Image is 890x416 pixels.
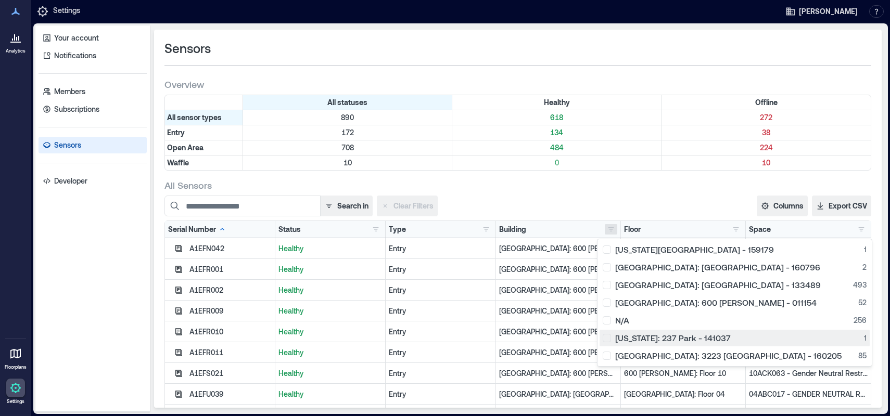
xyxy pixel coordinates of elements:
button: Export CSV [812,196,871,216]
p: [GEOGRAPHIC_DATA]: 600 [PERSON_NAME] - 011154 [499,264,617,275]
div: Serial Number [168,224,226,235]
p: 618 [454,112,659,123]
p: Healthy [278,327,382,337]
p: [GEOGRAPHIC_DATA]: 600 [PERSON_NAME] - 011154 [499,306,617,316]
p: 10ACK063 - Gender Neutral Restroom Floor [749,368,868,379]
p: [GEOGRAPHIC_DATA]: 600 [PERSON_NAME] - 011154 [499,368,617,379]
button: Search in [320,196,373,216]
p: 224 [664,142,869,153]
div: Filter by Type: Waffle [165,155,243,170]
div: Filter by Type: Open Area & Status: Healthy [452,140,662,155]
div: A1EFR001 [189,264,272,275]
div: Entry [389,264,492,275]
a: Settings [3,375,28,408]
div: Filter by Type: Entry & Status: Offline [662,125,871,140]
a: Analytics [3,25,29,57]
div: Floor [624,224,641,235]
div: A1EFR011 [189,347,272,358]
a: Developer [39,173,147,189]
div: Entry [389,327,492,337]
div: Filter by Type: Entry & Status: Healthy [452,125,662,140]
a: Members [39,83,147,100]
p: Healthy [278,368,382,379]
div: Entry [389,243,492,254]
p: Developer [54,176,87,186]
p: Healthy [278,389,382,399]
div: A1EFN042 [189,243,272,254]
p: Notifications [54,50,96,61]
p: Subscriptions [54,104,99,114]
p: [GEOGRAPHIC_DATA]: 600 [PERSON_NAME] - 011154 [499,285,617,295]
div: A1EFR002 [189,285,272,295]
p: Floorplans [5,364,27,370]
p: Settings [53,5,80,18]
p: 134 [454,127,659,138]
p: 890 [245,112,450,123]
div: Filter by Type: Entry [165,125,243,140]
div: Filter by Status: Healthy [452,95,662,110]
div: All statuses [243,95,452,110]
p: [GEOGRAPHIC_DATA]: Floor 04 [624,389,742,399]
div: Filter by Type: Open Area [165,140,243,155]
div: A1EFR010 [189,327,272,337]
div: Type [389,224,406,235]
p: 600 [PERSON_NAME]: Floor 10 [624,368,742,379]
p: Analytics [6,48,26,54]
p: Healthy [278,264,382,275]
span: [PERSON_NAME] [799,6,858,17]
p: Healthy [278,306,382,316]
div: Entry [389,306,492,316]
span: Sensors [164,40,211,57]
a: Your account [39,30,147,46]
p: Members [54,86,85,97]
div: Entry [389,368,492,379]
div: Entry [389,389,492,399]
button: [PERSON_NAME] [782,3,861,20]
div: Filter by Status: Offline [662,95,871,110]
p: 0 [454,158,659,168]
a: Notifications [39,47,147,64]
div: Filter by Type: Waffle & Status: Healthy (0 sensors) [452,155,662,170]
p: Sensors [54,140,81,150]
p: 272 [664,112,869,123]
p: [GEOGRAPHIC_DATA]: 600 [PERSON_NAME] - 011154 [499,243,617,254]
div: A1EFR009 [189,306,272,316]
div: Status [278,224,301,235]
p: Settings [7,398,24,405]
p: Your account [54,33,99,43]
div: A1EFS021 [189,368,272,379]
p: 10 [245,158,450,168]
button: Columns [757,196,808,216]
span: All Sensors [164,179,212,191]
div: Entry [389,347,492,358]
p: Healthy [278,285,382,295]
p: 38 [664,127,869,138]
p: 10 [664,158,869,168]
p: 484 [454,142,659,153]
p: 04ABC017 - GENDER NEUTRAL RESTROOM [749,389,868,399]
a: Sensors [39,137,147,153]
p: Healthy [278,347,382,358]
p: [GEOGRAPHIC_DATA]: [GEOGRAPHIC_DATA] - 160796 [499,389,617,399]
div: Entry [389,285,492,295]
p: 172 [245,127,450,138]
div: A1EFU039 [189,389,272,399]
div: Building [499,224,526,235]
span: Overview [164,78,204,90]
p: [GEOGRAPHIC_DATA]: 600 [PERSON_NAME] - 011154 [499,347,617,358]
p: 708 [245,142,450,153]
a: Subscriptions [39,101,147,118]
a: Floorplans [2,341,30,373]
button: Clear Filters [377,196,438,216]
div: Space [749,224,771,235]
div: Filter by Type: Waffle & Status: Offline [662,155,871,170]
div: All sensor types [165,110,243,125]
div: Filter by Type: Open Area & Status: Offline [662,140,871,155]
p: Healthy [278,243,382,254]
p: [GEOGRAPHIC_DATA]: 600 [PERSON_NAME] - 011154 [499,327,617,337]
